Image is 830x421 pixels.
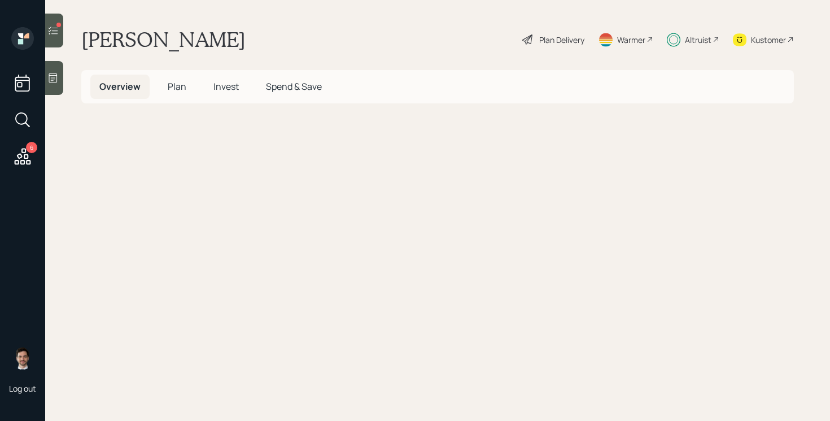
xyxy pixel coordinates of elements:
[266,80,322,93] span: Spend & Save
[81,27,246,52] h1: [PERSON_NAME]
[751,34,786,46] div: Kustomer
[213,80,239,93] span: Invest
[99,80,141,93] span: Overview
[168,80,186,93] span: Plan
[9,383,36,394] div: Log out
[685,34,711,46] div: Altruist
[11,347,34,370] img: jonah-coleman-headshot.png
[539,34,584,46] div: Plan Delivery
[26,142,37,153] div: 6
[617,34,645,46] div: Warmer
